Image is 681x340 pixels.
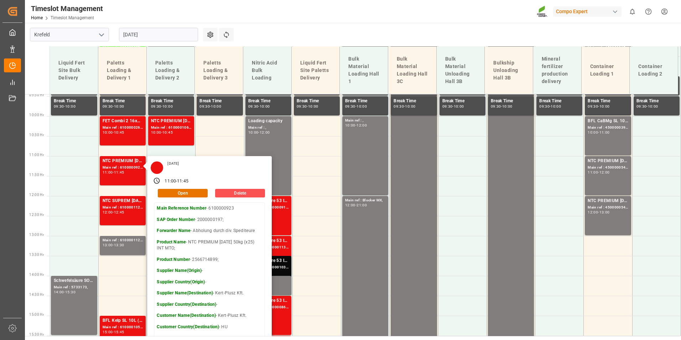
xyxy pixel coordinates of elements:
[103,158,143,165] div: NTC PREMIUM [DATE] 50kg (x25) INT MTO;
[550,105,551,108] div: -
[103,330,113,334] div: 15:00
[114,211,124,214] div: 12:45
[157,313,215,318] strong: Customer Name(Destination)
[176,178,177,185] div: -
[157,268,202,273] strong: Supplier Name(Origin)
[598,211,599,214] div: -
[65,290,76,294] div: 15:30
[157,290,213,295] strong: Supplier Name(Destination)
[162,105,173,108] div: 10:00
[157,268,262,274] p: -
[29,213,44,217] span: 12:30 Hr
[54,105,64,108] div: 09:30
[29,173,44,177] span: 11:30 Hr
[491,98,531,105] div: Break Time
[588,205,628,211] div: Main ref : 4500000545, 2000000354;
[553,5,624,18] button: Compo Expert
[162,131,173,134] div: 10:45
[588,131,598,134] div: 10:00
[165,161,181,166] div: [DATE]
[211,105,221,108] div: 10:00
[501,105,502,108] div: -
[103,125,143,131] div: Main ref : 6100000264, 4510352522; 2000000197;
[103,165,143,171] div: Main ref : 6100000923, 2000000197;
[345,204,355,207] div: 12:00
[636,98,677,105] div: Break Time
[157,290,262,297] p: - Kert-Plusz Kft.
[599,171,610,174] div: 12:00
[103,197,143,205] div: NTC SUPREM [DATE]+3+TE 600kg BB;FTL S NK 8-0-24 25kg (x40) INT;FTL SP 18-5-8 25kg (x40) INT;TPL N...
[357,204,367,207] div: 21:00
[355,124,357,127] div: -
[297,56,334,84] div: Liquid Fert Site Paletts Delivery
[151,105,161,108] div: 09:30
[491,105,501,108] div: 09:30
[307,105,308,108] div: -
[588,165,628,171] div: Main ref : 4500000544, 2000000354;
[64,290,65,294] div: -
[248,118,288,125] div: Loading capacity
[157,206,206,211] strong: Main Reference Number
[157,324,262,330] p: - HU
[345,98,385,105] div: Break Time
[151,125,191,131] div: Main ref : 6100001061, 2000000536;
[355,105,357,108] div: -
[357,105,367,108] div: 10:00
[249,56,286,84] div: Nitric Acid Bulk Loading
[297,98,337,105] div: Break Time
[345,52,382,88] div: Bulk Material Loading Hall 1
[646,105,648,108] div: -
[103,171,113,174] div: 11:00
[113,330,114,334] div: -
[157,239,186,244] strong: Product Name
[599,131,610,134] div: 11:00
[635,60,672,81] div: Container Loading 2
[394,105,404,108] div: 09:30
[151,98,191,105] div: Break Time
[599,211,610,214] div: 13:00
[157,228,191,233] strong: Forwarder Name
[588,125,628,131] div: Main ref : 4500000394, 2000000310;
[598,105,599,108] div: -
[598,131,599,134] div: -
[442,105,453,108] div: 09:30
[65,105,76,108] div: 10:00
[539,98,579,105] div: Break Time
[114,131,124,134] div: 10:45
[588,211,598,214] div: 12:00
[30,28,109,41] input: Type to search/select
[157,217,195,222] strong: SAP Order Number
[345,105,355,108] div: 09:30
[260,131,270,134] div: 12:00
[103,118,143,125] div: FET Combi 2 16x1kg (x40) EN MSE;NTC PREMIUM [DATE] 50kg (x25) INT MTO;
[157,205,262,212] p: - 6100000923
[598,171,599,174] div: -
[199,105,210,108] div: 09:30
[103,98,143,105] div: Break Time
[103,317,143,324] div: BFL Kelp SL 10L (x60) ES,PT;FLO T PERM [DATE] 25kg (x60) INT;VITA Si 10L (x60) ES,PT;Fetri 13% (F...
[490,56,527,84] div: Bulkship Unloading Hall 3B
[29,333,44,336] span: 15:30 Hr
[161,105,162,108] div: -
[29,193,44,197] span: 12:00 Hr
[152,56,189,84] div: Paletts Loading & Delivery 2
[31,15,43,20] a: Home
[165,178,176,185] div: 11:00
[201,56,237,84] div: Paletts Loading & Delivery 3
[636,105,647,108] div: 09:30
[442,52,479,88] div: Bulk Material Unloading Hall 3B
[258,105,259,108] div: -
[114,330,124,334] div: 15:45
[157,302,216,307] strong: Supplier Country(Destination)
[64,105,65,108] div: -
[54,284,94,290] div: Main ref : 5733173,
[588,98,628,105] div: Break Time
[29,93,44,97] span: 09:30 Hr
[103,211,113,214] div: 12:00
[103,105,113,108] div: 09:30
[103,324,143,330] div: Main ref : 6100001056, 2000000767; 2000000762;2000000767;
[599,105,610,108] div: 10:00
[103,237,143,243] div: Main ref : 6100001122,
[103,243,113,247] div: 13:00
[452,105,453,108] div: -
